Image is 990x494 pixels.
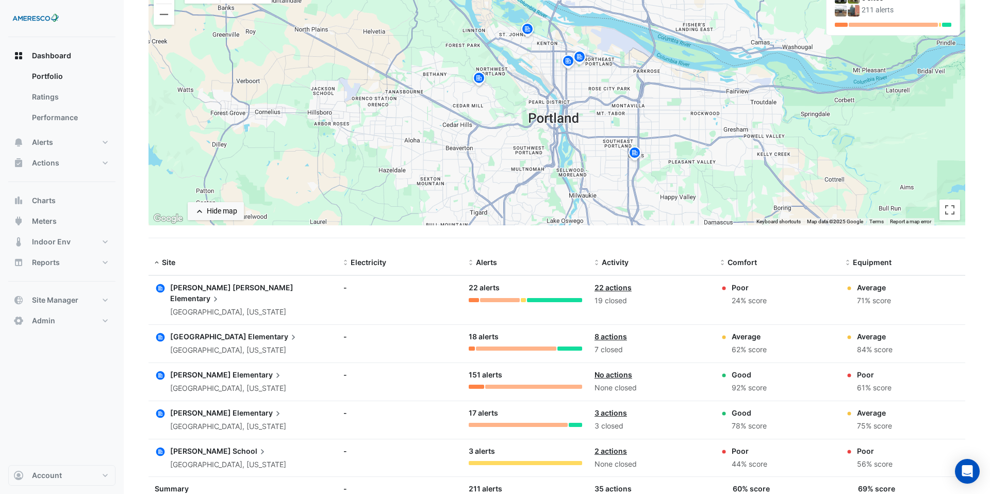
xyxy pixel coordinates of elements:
div: 211 alerts [862,5,951,15]
div: Poor [857,446,893,456]
div: Poor [732,446,767,456]
app-icon: Admin [13,316,24,326]
div: - [343,369,457,380]
div: Good [732,407,767,418]
div: Open Intercom Messenger [955,459,980,484]
img: site-pin.svg [471,71,487,89]
span: Summary [155,484,189,493]
app-icon: Actions [13,158,24,168]
span: Meters [32,216,57,226]
button: Keyboard shortcuts [756,218,801,225]
div: Hide map [207,206,237,217]
img: site-pin.svg [560,54,576,72]
span: [PERSON_NAME] [PERSON_NAME] [170,283,293,292]
button: Actions [8,153,115,173]
app-icon: Meters [13,216,24,226]
div: 19 closed [595,295,708,307]
span: [PERSON_NAME] [170,447,231,455]
span: Comfort [728,258,757,267]
span: Dashboard [32,51,71,61]
div: 22 alerts [469,282,582,294]
span: Elementary [233,407,283,419]
span: Elementary [248,331,299,342]
div: [GEOGRAPHIC_DATA], [US_STATE] [170,306,331,318]
a: Report a map error [890,219,931,224]
span: [PERSON_NAME] [170,370,231,379]
img: site-pin.svg [626,145,643,163]
span: Account [32,470,62,481]
div: [GEOGRAPHIC_DATA], [US_STATE] [170,459,286,471]
div: 7 closed [595,344,708,356]
div: 151 alerts [469,369,582,381]
span: Elementary [233,369,283,381]
a: Ratings [24,87,115,107]
a: No actions [595,370,632,379]
app-icon: Charts [13,195,24,206]
button: Dashboard [8,45,115,66]
div: 62% score [732,344,767,356]
a: 22 actions [595,283,632,292]
div: - [343,282,457,293]
button: Toggle fullscreen view [939,200,960,220]
div: 56% score [857,458,893,470]
span: Alerts [476,258,497,267]
div: 18 alerts [469,331,582,343]
div: None closed [595,382,708,394]
app-icon: Alerts [13,137,24,147]
div: Good [732,369,767,380]
a: Open this area in Google Maps (opens a new window) [151,212,185,225]
span: Site [162,258,175,267]
div: - [343,407,457,418]
div: 92% score [732,382,767,394]
div: 60% score [733,483,770,494]
span: Actions [32,158,59,168]
button: Admin [8,310,115,331]
a: Terms (opens in new tab) [869,219,884,224]
span: Alerts [32,137,53,147]
a: Portfolio [24,66,115,87]
div: 61% score [857,382,892,394]
div: Average [857,282,891,293]
span: Admin [32,316,55,326]
img: site-pin.svg [519,22,536,40]
div: [GEOGRAPHIC_DATA], [US_STATE] [170,344,299,356]
div: Average [857,331,893,342]
button: Charts [8,190,115,211]
app-icon: Site Manager [13,295,24,305]
div: 35 actions [595,483,708,494]
span: Charts [32,195,56,206]
a: Performance [24,107,115,128]
div: Average [732,331,767,342]
span: School [233,446,268,457]
span: Equipment [853,258,892,267]
span: [GEOGRAPHIC_DATA] [170,332,246,341]
span: Activity [602,258,629,267]
span: Indoor Env [32,237,71,247]
div: Poor [857,369,892,380]
button: Zoom out [154,4,174,25]
button: Account [8,465,115,486]
div: - [343,483,457,494]
a: 8 actions [595,332,627,341]
div: 17 alerts [469,407,582,419]
span: [PERSON_NAME] [170,408,231,417]
a: 3 actions [595,408,627,417]
div: 84% score [857,344,893,356]
div: Average [857,407,892,418]
button: Alerts [8,132,115,153]
span: Elementary [170,293,221,304]
div: 71% score [857,295,891,307]
a: 2 actions [595,447,627,455]
img: Company Logo [12,8,59,29]
div: Poor [732,282,767,293]
img: Google [151,212,185,225]
span: Map data ©2025 Google [807,219,863,224]
app-icon: Dashboard [13,51,24,61]
div: [GEOGRAPHIC_DATA], [US_STATE] [170,421,286,433]
div: Dashboard [8,66,115,132]
span: Electricity [351,258,386,267]
span: Site Manager [32,295,78,305]
div: 78% score [732,420,767,432]
div: 3 closed [595,420,708,432]
div: - [343,331,457,342]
